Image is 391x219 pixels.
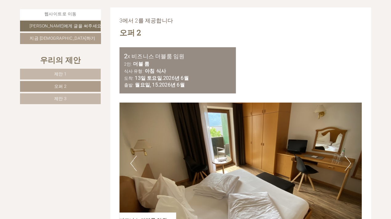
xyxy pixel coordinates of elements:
font: 안녕하세요, 무엇을 도와드릴까요? [10,23,85,29]
font: 제안 3 [54,96,67,101]
font: [PERSON_NAME]에게 글을 써주세요 [30,23,102,28]
font: 제안 1 [54,71,67,76]
font: 식사 유형: [124,69,143,74]
b: 2 [124,52,127,60]
font: x 비즈니스 더블룸 임원 [124,53,185,59]
font: 2인: [124,62,132,67]
font: 월요일, 15. [135,82,159,88]
font: 16:32 [78,30,85,34]
font: 더블 룸 [133,61,149,67]
button: Next [345,156,351,171]
font: 3에서 2를 제공합니다 [119,17,173,24]
font: 13일 토요일. [135,75,163,81]
a: 지금 [DEMOGRAPHIC_DATA]하기 [20,33,101,44]
font: 지금 [DEMOGRAPHIC_DATA]하기 [30,36,95,41]
font: 도착: [124,76,134,81]
font: 수요일 [114,7,129,13]
font: 아침 식사 [145,68,166,74]
font: 2026년 6월 [159,82,185,88]
font: 2026년 6월 [163,75,189,81]
font: 호텔 심파티 [10,18,28,22]
font: 우리의 제안 [40,55,81,65]
font: 오퍼 2 [54,84,67,89]
button: 보내세요 [206,162,243,173]
font: 웹사이트로 이동 [44,11,77,16]
font: 보내세요 [215,165,233,170]
a: [PERSON_NAME]에게 글을 써주세요 [20,21,101,31]
a: 웹사이트로 이동 [20,9,101,19]
font: 오퍼 2 [119,27,141,38]
button: Previous [130,156,137,171]
font: 출발: [124,83,134,87]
